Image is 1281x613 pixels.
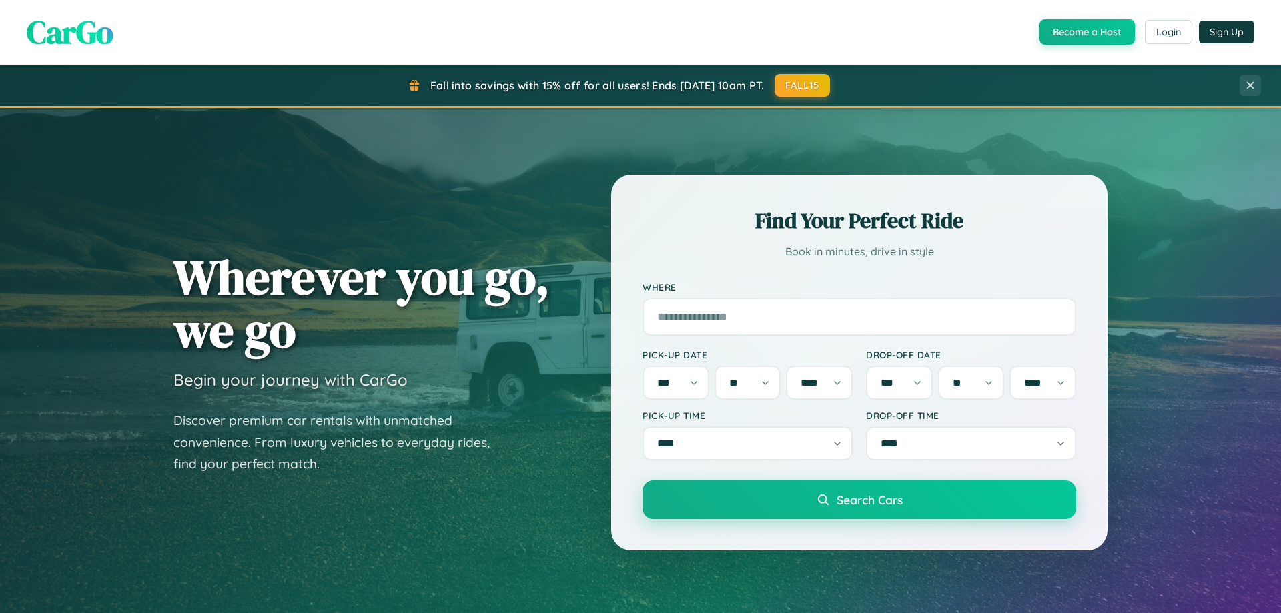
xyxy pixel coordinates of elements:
button: Become a Host [1039,19,1135,45]
label: Pick-up Date [643,349,853,360]
label: Drop-off Time [866,410,1076,421]
button: Sign Up [1199,21,1254,43]
button: Search Cars [643,480,1076,519]
h3: Begin your journey with CarGo [173,370,408,390]
label: Where [643,281,1076,293]
button: FALL15 [775,74,831,97]
label: Drop-off Date [866,349,1076,360]
button: Login [1145,20,1192,44]
span: Fall into savings with 15% off for all users! Ends [DATE] 10am PT. [430,79,765,92]
p: Book in minutes, drive in style [643,242,1076,261]
label: Pick-up Time [643,410,853,421]
h1: Wherever you go, we go [173,251,550,356]
p: Discover premium car rentals with unmatched convenience. From luxury vehicles to everyday rides, ... [173,410,507,475]
span: CarGo [27,10,113,54]
span: Search Cars [837,492,903,507]
h2: Find Your Perfect Ride [643,206,1076,235]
